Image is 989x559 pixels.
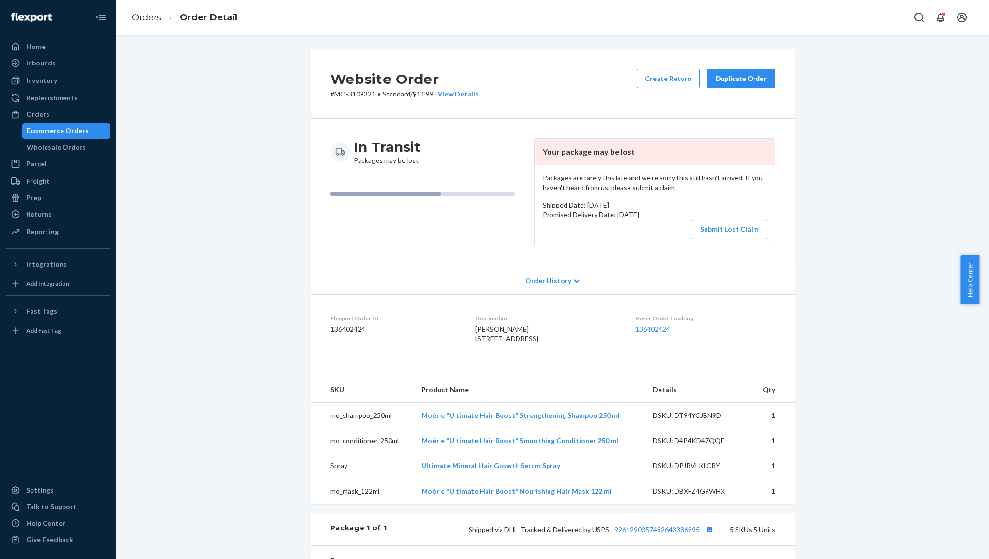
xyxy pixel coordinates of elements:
div: Settings [26,485,54,495]
td: 1 [752,402,795,428]
td: 1 [752,479,795,504]
div: Help Center [26,518,65,528]
a: Home [6,39,110,54]
div: Add Integration [26,279,69,287]
button: Fast Tags [6,303,110,319]
td: 1 [752,453,795,479]
button: Open notifications [931,8,950,27]
div: Talk to Support [26,502,77,511]
div: Add Fast Tag [26,326,61,335]
dt: Flexport Order ID [330,314,460,322]
button: Integrations [6,256,110,272]
button: Give Feedback [6,532,110,547]
button: Open account menu [952,8,972,27]
a: Orders [6,107,110,122]
div: Replenishments [26,93,78,103]
div: DSKU: DBXFZ4G9WHX [653,486,744,496]
a: Returns [6,207,110,222]
td: Spray [311,453,414,479]
div: Give Feedback [26,535,73,544]
a: Inventory [6,73,110,88]
a: Replenishments [6,90,110,106]
iframe: Opens a widget where you can chat to one of our agents [927,530,979,554]
a: Settings [6,482,110,498]
a: Prep [6,190,110,206]
button: Copy tracking number [704,523,716,536]
div: Inbounds [26,58,56,68]
p: Promised Delivery Date: [DATE] [543,210,767,220]
span: Standard [383,90,410,98]
a: Ultimate Mineral Hair Growth Serum Spray [422,462,560,470]
div: DSKU: DT94YCJBN9D [653,411,744,420]
a: 136402424 [635,325,670,333]
button: Close Navigation [91,8,110,27]
p: Packages are rarely this late and we're sorry this still hasn't arrived. If you haven't heard fro... [543,173,767,192]
a: Wholesale Orders [22,140,111,155]
dt: Buyer Order Tracking [635,314,775,322]
button: Submit Lost Claim [692,220,767,239]
img: Flexport logo [11,13,52,22]
td: mo_mask_122ml [311,479,414,504]
div: Returns [26,209,52,219]
div: Packages may be lost [354,138,421,165]
a: Freight [6,174,110,189]
div: Reporting [26,227,59,237]
a: Help Center [6,515,110,531]
a: 9261290357482643386895 [614,526,700,534]
button: Open Search Box [910,8,929,27]
ol: breadcrumbs [124,3,245,32]
td: 1 [752,428,795,453]
div: Wholesale Orders [27,143,86,152]
div: Prep [26,193,41,203]
td: mo_shampoo_250ml [311,402,414,428]
a: Order Detail [180,12,237,23]
div: DSKU: D4P4KD47QQF [653,436,744,446]
button: Duplicate Order [707,69,775,88]
a: Add Integration [6,276,110,291]
div: Ecommerce Orders [27,126,89,136]
span: [PERSON_NAME] [STREET_ADDRESS] [475,325,538,343]
a: Ecommerce Orders [22,123,111,139]
th: SKU [311,377,414,403]
dt: Destination [475,314,620,322]
div: Integrations [26,259,67,269]
button: Talk to Support [6,499,110,514]
div: Fast Tags [26,306,57,316]
a: Moérie "Ultimate Hair Boost" Smoothing Conditioner 250 ml [422,436,618,445]
span: Order History [525,276,571,286]
span: Shipped via DHL, Tracked & Delivered by USPS [469,526,716,534]
span: • [377,90,381,98]
div: DSKU: DPJRVLKLCRY [653,461,744,471]
th: Product Name [414,377,645,403]
a: Inbounds [6,55,110,71]
p: Shipped Date: [DATE] [543,200,767,210]
div: Home [26,42,46,51]
div: Duplicate Order [716,74,767,83]
th: Details [645,377,752,403]
dd: 136402424 [330,324,460,334]
button: Help Center [960,255,979,304]
a: Orders [132,12,161,23]
div: 5 SKUs 5 Units [387,523,775,536]
div: Freight [26,176,50,186]
a: Moérie "Ultimate Hair Boost" Nourishing Hair Mask 122 ml [422,487,612,495]
a: Add Fast Tag [6,323,110,338]
td: mo_conditioner_250ml [311,428,414,453]
div: Package 1 of 1 [330,523,387,536]
p: # MO-3109321 / $11.99 [330,89,479,99]
button: View Details [434,89,479,99]
button: Create Return [637,69,700,88]
div: Parcel [26,159,47,169]
header: Your package may be lost [535,139,775,165]
th: Qty [752,377,795,403]
a: Parcel [6,156,110,172]
a: Moérie "Ultimate Hair Boost" Strengthening Shampoo 250 ml [422,411,620,419]
div: Inventory [26,76,57,85]
h2: Website Order [330,69,479,89]
div: Orders [26,110,49,119]
h3: In Transit [354,138,421,156]
a: Reporting [6,224,110,240]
